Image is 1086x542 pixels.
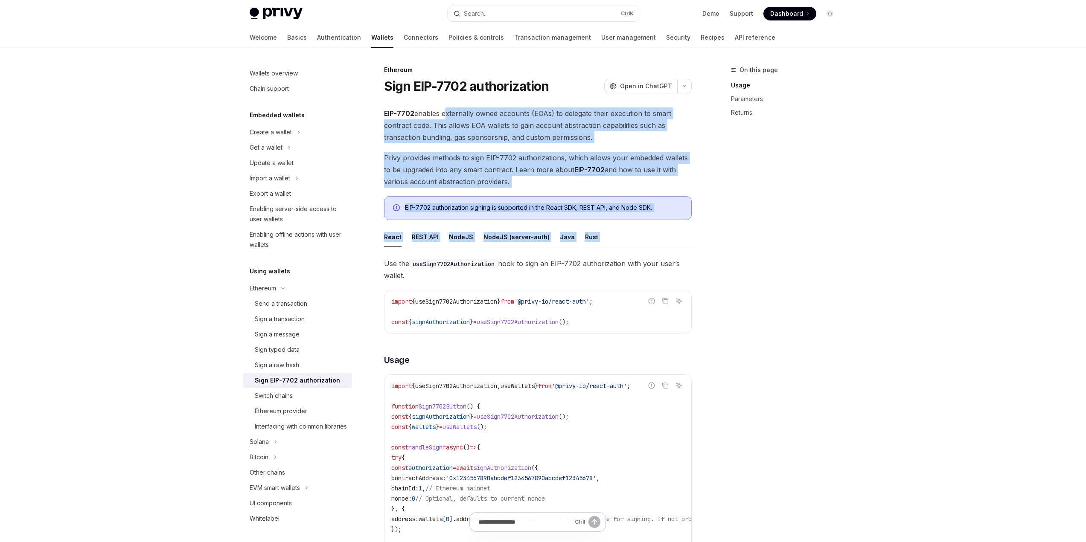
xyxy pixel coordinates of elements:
[701,27,725,48] a: Recipes
[666,27,690,48] a: Security
[596,474,600,482] span: ,
[552,382,627,390] span: '@privy-io/react-auth'
[673,380,684,391] button: Ask AI
[412,413,470,420] span: signAuthorization
[250,127,292,137] div: Create a wallet
[391,464,408,472] span: const
[402,454,405,461] span: {
[473,464,531,472] span: signAuthorization
[384,109,414,118] a: EIP-7702
[393,204,402,213] svg: Info
[391,454,402,461] span: try
[446,474,596,482] span: '0x1234567890abcdef1234567890abcdef12345678'
[415,495,545,502] span: // Optional, defaults to current nonce
[415,298,497,305] span: useSign7702Authorization
[250,467,285,478] div: Other chains
[531,464,538,472] span: ({
[243,155,352,171] a: Update a wallet
[501,298,514,305] span: from
[473,318,477,326] span: =
[250,452,268,462] div: Bitcoin
[243,327,352,342] a: Sign a message
[412,318,470,326] span: signAuthorization
[415,382,497,390] span: useSign7702Authorization
[497,382,501,390] span: ,
[255,329,300,339] div: Sign a message
[408,423,412,431] span: {
[255,314,305,324] div: Sign a transaction
[408,318,412,326] span: {
[384,66,692,74] div: Ethereum
[470,318,473,326] span: }
[443,423,477,431] span: useWallets
[483,227,550,247] div: NodeJS (server-auth)
[588,516,600,528] button: Send message
[243,465,352,480] a: Other chains
[391,382,412,390] span: import
[422,484,425,492] span: ,
[730,9,753,18] a: Support
[243,296,352,311] a: Send a transaction
[243,125,352,140] button: Toggle Create a wallet section
[243,171,352,186] button: Toggle Import a wallet section
[501,382,535,390] span: useWallets
[250,437,269,447] div: Solana
[646,296,657,307] button: Report incorrect code
[514,298,589,305] span: '@privy-io/react-auth'
[412,423,436,431] span: wallets
[384,107,692,143] span: enables externally owned accounts (EOAs) to delegate their execution to smart contract code. This...
[250,483,300,493] div: EVM smart wallets
[823,7,837,20] button: Toggle dark mode
[255,345,300,355] div: Sign typed data
[391,474,446,482] span: contractAddress:
[243,419,352,434] a: Interfacing with common libraries
[601,27,656,48] a: User management
[243,434,352,449] button: Toggle Solana section
[243,281,352,296] button: Toggle Ethereum section
[463,443,470,451] span: ()
[604,79,677,93] button: Open in ChatGPT
[621,10,634,17] span: Ctrl K
[250,142,282,153] div: Get a wallet
[404,27,438,48] a: Connectors
[255,391,293,401] div: Switch chains
[250,173,290,183] div: Import a wallet
[250,513,280,524] div: Whitelabel
[243,511,352,526] a: Whitelabel
[250,229,347,250] div: Enabling offline actions with user wallets
[627,382,630,390] span: ;
[384,258,692,281] span: Use the hook to sign an EIP-7702 authorization with your user’s wallet.
[250,158,294,168] div: Update a wallet
[384,78,549,94] h1: Sign EIP-7702 authorization
[391,495,412,502] span: nonce:
[250,498,292,508] div: UI components
[408,464,453,472] span: authorization
[439,423,443,431] span: =
[243,388,352,403] a: Switch chains
[250,27,277,48] a: Welcome
[384,152,692,188] span: Privy provides methods to sign EIP-7702 authorizations, which allows your embedded wallets to be ...
[702,9,719,18] a: Demo
[243,227,352,252] a: Enabling offline actions with user wallets
[408,413,412,420] span: {
[243,201,352,227] a: Enabling server-side access to user wallets
[250,188,291,199] div: Export a wallet
[408,443,443,451] span: handleSign
[371,27,393,48] a: Wallets
[466,403,480,410] span: () {
[560,227,575,247] div: Java
[673,296,684,307] button: Ask AI
[477,318,559,326] span: useSign7702Authorization
[478,513,571,531] input: Ask a question...
[250,283,276,293] div: Ethereum
[443,443,446,451] span: =
[409,259,498,269] code: useSign7702Authorization
[740,65,778,75] span: On this page
[497,298,501,305] span: }
[391,423,408,431] span: const
[405,203,683,213] div: EIP-7702 authorization signing is supported in the React SDK, REST API, and Node SDK.
[250,8,303,20] img: light logo
[464,9,488,19] div: Search...
[391,318,408,326] span: const
[255,421,347,432] div: Interfacing with common libraries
